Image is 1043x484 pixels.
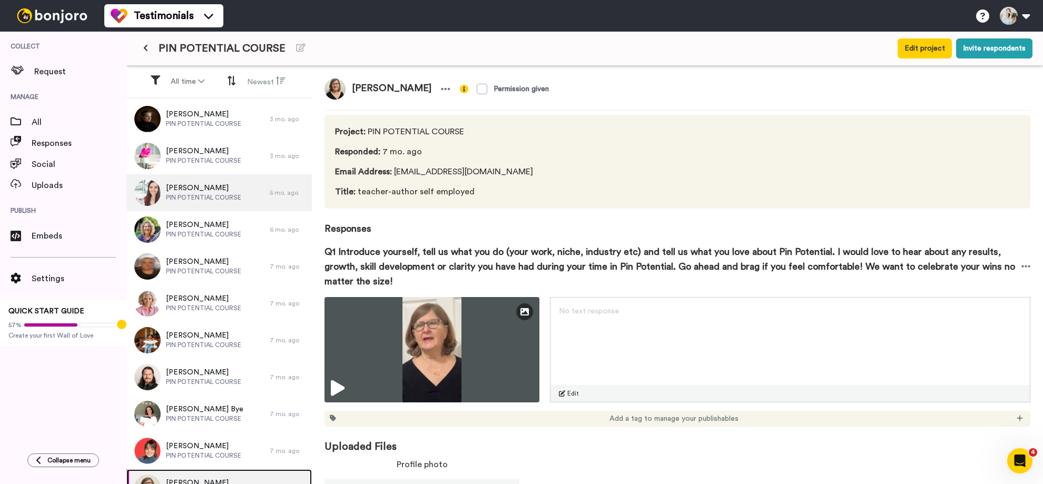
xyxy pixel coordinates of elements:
span: [PERSON_NAME] [166,256,241,267]
span: teacher-author self employed [335,185,547,198]
img: e96b21ea-0a64-4b1c-bc50-a3be2bd79cdd.jpeg [134,401,161,427]
span: Responded : [335,147,380,156]
span: Uploaded Files [324,427,1030,454]
img: tm-color.svg [111,7,127,24]
a: [PERSON_NAME]PIN POTENTIAL COURSE3 mo. ago [126,101,312,137]
button: Newest [241,72,292,92]
span: 7 mo. ago [335,145,547,158]
span: QUICK START GUIDE [8,308,84,315]
span: PIN POTENTIAL COURSE [166,451,241,460]
span: PIN POTENTIAL COURSE [166,341,241,349]
a: [PERSON_NAME]PIN POTENTIAL COURSE7 mo. ago [126,285,312,322]
span: Profile photo [397,458,448,471]
span: [PERSON_NAME] [166,441,241,451]
span: PIN POTENTIAL COURSE [166,304,241,312]
img: 5aeb1cd5-e384-4d30-a4f0-a8bd2cfb380e.jpeg [134,216,161,243]
span: Q1 Introduce yourself, tell us what you do (your work, niche, industry etc) and tell us what you ... [324,244,1021,289]
span: [EMAIL_ADDRESS][DOMAIN_NAME] [335,165,547,178]
div: Tooltip anchor [117,320,126,329]
div: 7 mo. ago [270,262,307,271]
div: 6 mo. ago [270,225,307,234]
span: [PERSON_NAME] Bye [166,404,243,414]
div: 7 mo. ago [270,299,307,308]
span: PIN POTENTIAL COURSE [166,414,243,423]
span: No text response [559,308,619,315]
a: [PERSON_NAME]PIN POTENTIAL COURSE7 mo. ago [126,322,312,359]
span: [PERSON_NAME] [166,220,241,230]
span: Edit [567,389,579,398]
span: PIN POTENTIAL COURSE [166,120,241,128]
div: Permission given [494,84,549,94]
a: [PERSON_NAME]PIN POTENTIAL COURSE5 mo. ago [126,174,312,211]
span: Collapse menu [47,456,91,465]
span: Social [32,158,126,171]
img: info-yellow.svg [460,85,468,93]
img: 9415d036-2dbf-44c9-a21e-569eab7703b2.jpeg [324,78,346,100]
span: Email Address : [335,167,392,176]
a: [PERSON_NAME]PIN POTENTIAL COURSE3 mo. ago [126,137,312,174]
button: All time [164,72,211,91]
div: 3 mo. ago [270,115,307,123]
span: Uploads [32,179,126,192]
span: Testimonials [134,8,194,23]
img: d5fef314-bedd-48d7-bb5f-e6cac6579d07.png [134,438,161,464]
span: [PERSON_NAME] [166,183,241,193]
img: 4c18860b-c21c-4278-961b-0fe87ba3d9f7.jpeg [134,253,161,280]
img: 3832ab74-9b63-4bf7-a4db-44e33e741550.jpeg [134,106,161,132]
span: Responses [32,137,126,150]
span: PIN POTENTIAL COURSE [159,41,286,56]
span: [PERSON_NAME] [346,78,438,100]
span: PIN POTENTIAL COURSE [166,193,241,202]
span: PIN POTENTIAL COURSE [166,378,241,386]
span: Request [34,65,126,78]
img: fdab12dd-a05b-4a44-b965-12dcc139af67.png [134,180,161,206]
span: [PERSON_NAME] [166,367,241,378]
span: PIN POTENTIAL COURSE [335,125,547,138]
span: Responses [324,209,1030,236]
span: Create your first Wall of Love [8,331,118,340]
span: PIN POTENTIAL COURSE [166,267,241,275]
span: [PERSON_NAME] [166,109,241,120]
div: 7 mo. ago [270,336,307,344]
span: PIN POTENTIAL COURSE [166,156,241,165]
button: Invite respondents [956,38,1032,58]
a: [PERSON_NAME] ByePIN POTENTIAL COURSE7 mo. ago [126,396,312,432]
span: [PERSON_NAME] [166,293,241,304]
img: fa04b761-dc67-4c3f-91fd-e2d3c2d37e4a-thumbnail_full-1735424142.jpg [324,297,539,402]
div: 7 mo. ago [270,373,307,381]
div: 7 mo. ago [270,410,307,418]
a: [PERSON_NAME]PIN POTENTIAL COURSE7 mo. ago [126,359,312,396]
img: da0da98c-5699-48d6-8b49-69972a259902.jpeg [134,143,161,169]
span: 4 [1029,448,1037,457]
span: Embeds [32,230,126,242]
div: 3 mo. ago [270,152,307,160]
span: Settings [32,272,126,285]
img: 397c3902-158a-4a88-af64-6b6ae320b2cc.jpeg [134,364,161,390]
span: Add a tag to manage your publishables [609,413,739,424]
a: [PERSON_NAME]PIN POTENTIAL COURSE6 mo. ago [126,211,312,248]
span: PIN POTENTIAL COURSE [166,230,241,239]
a: [PERSON_NAME]PIN POTENTIAL COURSE7 mo. ago [126,248,312,285]
span: 57% [8,321,22,329]
span: [PERSON_NAME] [166,330,241,341]
img: bj-logo-header-white.svg [13,8,92,23]
img: 52daa714-f8a1-4e3f-afdd-d1219d9ddeab.png [134,290,161,317]
span: [PERSON_NAME] [166,146,241,156]
div: 7 mo. ago [270,447,307,455]
button: Collapse menu [27,453,99,467]
div: 5 mo. ago [270,189,307,197]
a: [PERSON_NAME]PIN POTENTIAL COURSE7 mo. ago [126,432,312,469]
span: Project : [335,127,366,136]
button: Edit project [898,38,952,58]
img: b5dd15a5-e356-414f-8a4d-77cf72a8148f.jpeg [134,327,161,353]
span: All [32,116,126,129]
span: Title : [335,187,356,196]
iframe: Intercom live chat [1007,448,1032,473]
